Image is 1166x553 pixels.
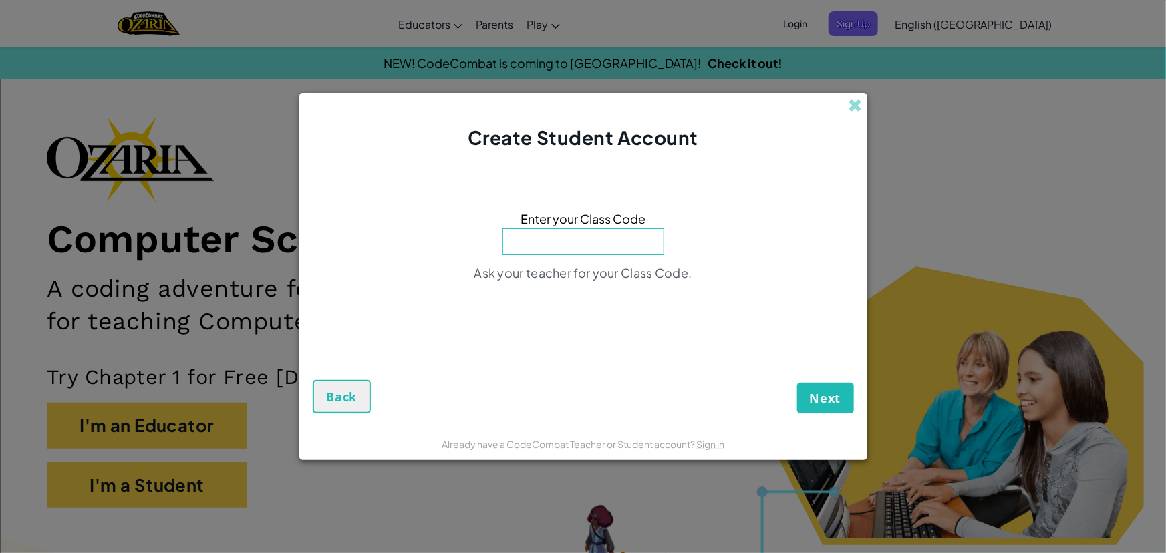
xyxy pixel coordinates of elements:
div: Options [5,53,1161,65]
span: Enter your Class Code [521,209,645,228]
button: Back [313,380,372,413]
a: Sign in [696,438,724,450]
div: Sort A > Z [5,5,1161,17]
div: Sort New > Old [5,17,1161,29]
span: Ask your teacher for your Class Code. [474,265,692,281]
div: Move To ... [5,29,1161,41]
div: Move To ... [5,89,1161,102]
div: Rename [5,77,1161,89]
span: Next [810,390,841,406]
span: Already have a CodeCombat Teacher or Student account? [442,438,696,450]
button: Next [797,383,854,413]
span: Create Student Account [468,126,698,149]
div: Sign out [5,65,1161,77]
div: Delete [5,41,1161,53]
span: Back [327,389,357,405]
